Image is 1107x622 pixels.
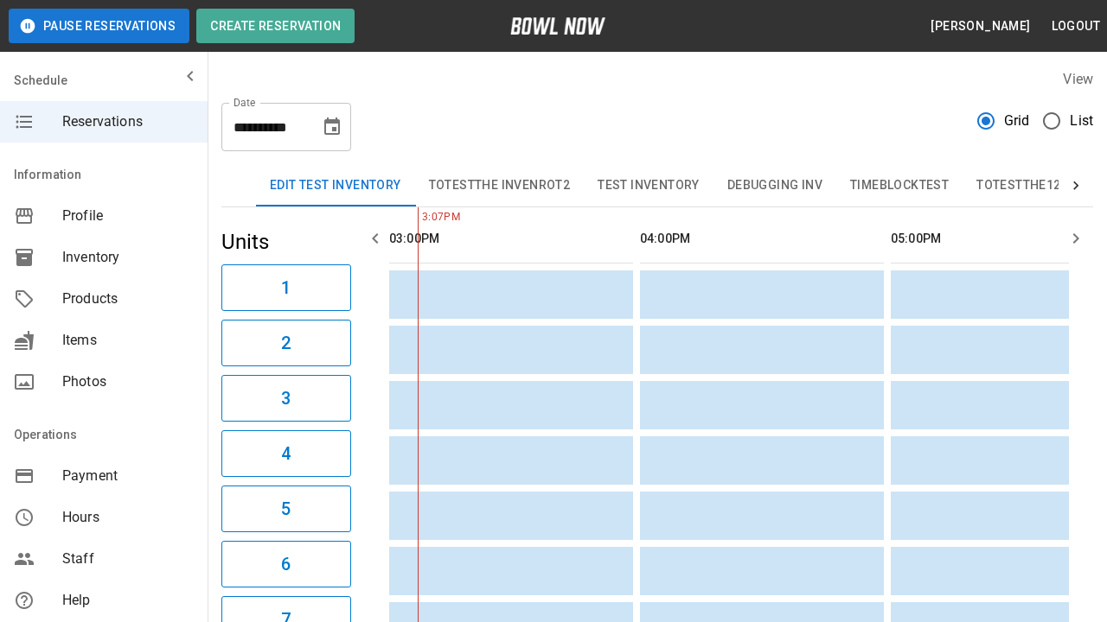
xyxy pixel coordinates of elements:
[836,165,963,206] button: TimeBlockTest
[281,440,291,467] h6: 4
[196,9,355,43] button: Create Reservation
[281,384,291,412] h6: 3
[221,486,351,532] button: 5
[62,590,194,611] span: Help
[713,165,836,206] button: Debugging Inv
[9,9,189,43] button: Pause Reservations
[963,165,1082,206] button: TOTESTTHE123
[62,466,194,486] span: Payment
[62,247,194,268] span: Inventory
[1004,111,1030,131] span: Grid
[221,375,351,422] button: 3
[1063,71,1093,87] label: View
[1070,111,1093,131] span: List
[281,495,291,523] h6: 5
[62,206,194,226] span: Profile
[62,371,194,392] span: Photos
[62,507,194,528] span: Hours
[62,549,194,569] span: Staff
[281,274,291,301] h6: 1
[221,228,351,256] h5: Units
[315,110,349,144] button: Choose date, selected date is Aug 29, 2025
[418,209,422,226] span: 3:07PM
[924,10,1037,42] button: [PERSON_NAME]
[221,320,351,366] button: 2
[584,165,713,206] button: Test Inventory
[415,165,585,206] button: TOTESTTHE INVENROT2
[221,541,351,587] button: 6
[281,329,291,357] h6: 2
[62,289,194,309] span: Products
[510,17,605,35] img: logo
[62,111,194,132] span: Reservations
[1045,10,1107,42] button: Logout
[62,330,194,351] span: Items
[281,550,291,578] h6: 6
[221,264,351,311] button: 1
[221,430,351,477] button: 4
[256,165,1059,206] div: inventory tabs
[256,165,415,206] button: Edit Test Inventory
